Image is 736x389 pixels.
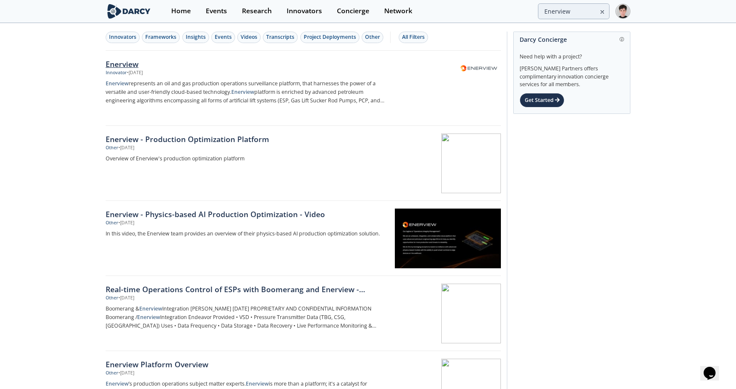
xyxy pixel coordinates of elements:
[109,33,136,41] div: Innovators
[538,3,609,19] input: Advanced Search
[106,126,501,201] a: Enerview - Production Optimization Platform Other •[DATE] Overview of Enerview's production optim...
[106,201,501,276] a: Enerview - Physics-based AI Production Optimization - Video Other •[DATE] In this video, the Ener...
[182,32,209,43] button: Insights
[615,4,630,19] img: Profile
[211,32,235,43] button: Events
[287,8,322,15] div: Innovators
[106,229,388,238] p: In this video, the Enerview team provides an overview of their physics-based AI production optimi...
[362,32,383,43] button: Other
[118,370,134,377] div: • [DATE]
[520,32,624,47] div: Darcy Concierge
[266,33,294,41] div: Transcripts
[137,314,160,321] strong: Enerview
[106,220,118,226] div: Other
[186,33,206,41] div: Insights
[520,61,624,89] div: [PERSON_NAME] Partners offers complimentary innovation concierge services for all members.
[399,32,428,43] button: All Filters
[106,80,129,87] strong: Enerview
[458,60,500,76] img: Enerview
[106,154,388,163] p: Overview of Enerview's production optimization platform
[620,37,624,42] img: information.svg
[106,370,118,377] div: Other
[384,8,412,15] div: Network
[127,70,143,76] div: • [DATE]
[215,33,232,41] div: Events
[106,380,129,387] strong: Enerview
[337,8,369,15] div: Concierge
[237,32,261,43] button: Videos
[263,32,298,43] button: Transcripts
[106,209,388,220] div: Enerview - Physics-based AI Production Optimization - Video
[106,4,152,19] img: logo-wide.svg
[520,93,564,107] div: Get Started
[304,33,356,41] div: Project Deployments
[118,145,134,151] div: • [DATE]
[206,8,227,15] div: Events
[106,134,388,145] div: Enerview - Production Optimization Platform
[118,220,134,226] div: • [DATE]
[700,355,727,380] iframe: chat widget
[106,58,388,70] div: Enerview
[118,295,134,302] div: • [DATE]
[106,79,388,105] p: represents an oil and gas production operations surveillance platform, that harnesses the power o...
[402,33,425,41] div: All Filters
[106,70,127,76] div: Innovator
[300,32,359,43] button: Project Deployments
[106,359,388,370] div: Enerview Platform Overview
[106,32,140,43] button: Innovators
[106,305,388,330] p: Boomerang & Integration [PERSON_NAME] [DATE] PROPRIETARY AND CONFIDENTIAL INFORMATION Boomerang /...
[106,295,118,302] div: Other
[246,380,269,387] strong: Enerview
[241,33,257,41] div: Videos
[139,305,162,312] strong: Enerview
[171,8,191,15] div: Home
[106,284,388,295] div: Real-time Operations Control of ESPs with Boomerang and Enerview - Endeavor Use Case
[106,145,118,151] div: Other
[106,51,501,126] a: Enerview Innovator •[DATE] Enerviewrepresents an oil and gas production operations surveillance p...
[242,8,272,15] div: Research
[365,33,380,41] div: Other
[142,32,180,43] button: Frameworks
[231,88,254,96] strong: Enerview
[145,33,176,41] div: Frameworks
[520,47,624,61] div: Need help with a project?
[106,276,501,351] a: Real-time Operations Control of ESPs with Boomerang and Enerview - Endeavor Use Case Other •[DATE...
